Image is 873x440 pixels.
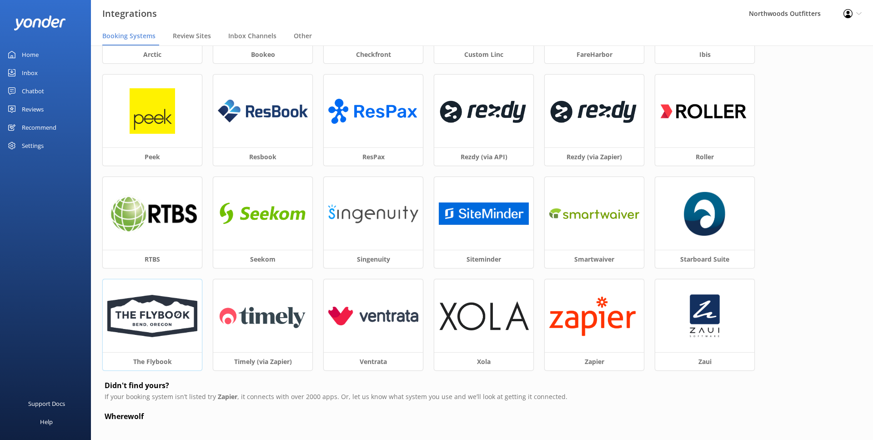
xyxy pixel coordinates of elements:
[102,6,157,21] h3: Integrations
[439,92,529,131] img: 1624324453..png
[324,147,423,166] h3: ResPax
[545,147,644,166] h3: Rezdy (via Zapier)
[218,196,308,231] img: 1616638368..png
[328,203,418,224] img: singenuity_logo.png
[103,250,202,268] h3: RTBS
[103,147,202,166] h3: Peek
[102,31,156,40] span: Booking Systems
[549,295,639,338] img: 1619648013..png
[213,352,312,370] h3: Timely (via Zapier)
[14,15,66,30] img: yonder-white-logo.png
[105,411,859,423] h4: Wherewolf
[28,394,65,413] div: Support Docs
[684,191,726,236] img: 1756262149..png
[105,392,859,402] p: If your booking system isn’t listed try , it connects with over 2000 apps. Or, let us know what s...
[655,147,754,166] h3: Roller
[22,118,56,137] div: Recommend
[22,82,44,100] div: Chatbot
[228,31,276,40] span: Inbox Channels
[103,352,202,370] h3: The Flybook
[22,46,39,64] div: Home
[328,307,418,325] img: ventrata_logo.png
[218,100,308,122] img: resbook_logo.png
[439,301,529,330] img: xola_logo.png
[434,147,533,166] h3: Rezdy (via API)
[22,64,38,82] div: Inbox
[545,352,644,370] h3: Zapier
[328,94,418,129] img: ResPax
[549,92,639,131] img: 1619647509..png
[22,137,44,155] div: Settings
[324,352,423,370] h3: Ventrata
[655,250,754,268] h3: Starboard Suite
[22,100,44,118] div: Reviews
[434,352,533,370] h3: Xola
[213,147,312,166] h3: Resbook
[439,202,529,225] img: 1710292409..png
[218,392,237,401] b: Zapier
[40,413,53,431] div: Help
[173,31,211,40] span: Review Sites
[213,45,312,63] h3: Bookeo
[655,45,754,63] h3: Ibis
[545,250,644,268] h3: Smartwaiver
[545,45,644,63] h3: FareHarbor
[105,380,859,392] h4: Didn't find yours?
[655,352,754,370] h3: Zaui
[107,295,197,337] img: flybook_logo.png
[324,250,423,268] h3: Singenuity
[324,45,423,63] h3: Checkfront
[434,45,533,63] h3: Custom Linc
[549,203,639,224] img: 1650579744..png
[218,298,308,334] img: 1619648023..png
[107,194,197,233] img: 1624324537..png
[660,92,750,131] img: 1616660206..png
[688,293,721,339] img: 1633406817..png
[130,88,175,134] img: peek_logo.png
[294,31,312,40] span: Other
[103,45,202,63] h3: Arctic
[434,250,533,268] h3: Siteminder
[213,250,312,268] h3: Seekom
